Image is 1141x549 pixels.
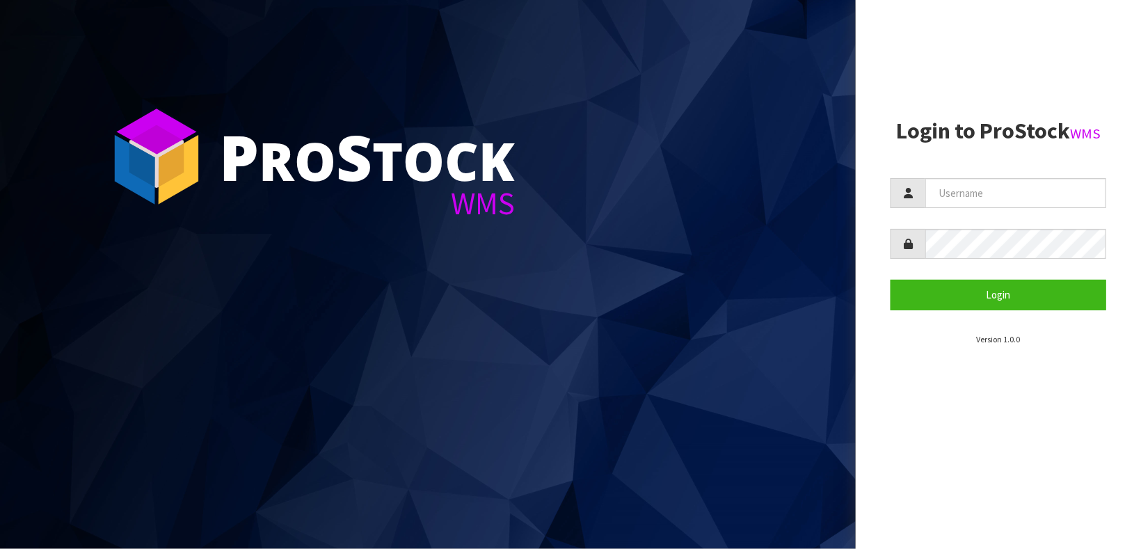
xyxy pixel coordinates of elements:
[925,178,1106,208] input: Username
[219,125,515,188] div: ro tock
[219,188,515,219] div: WMS
[219,114,259,199] span: P
[891,280,1106,310] button: Login
[336,114,372,199] span: S
[977,334,1021,344] small: Version 1.0.0
[1070,125,1101,143] small: WMS
[891,119,1106,143] h2: Login to ProStock
[104,104,209,209] img: ProStock Cube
